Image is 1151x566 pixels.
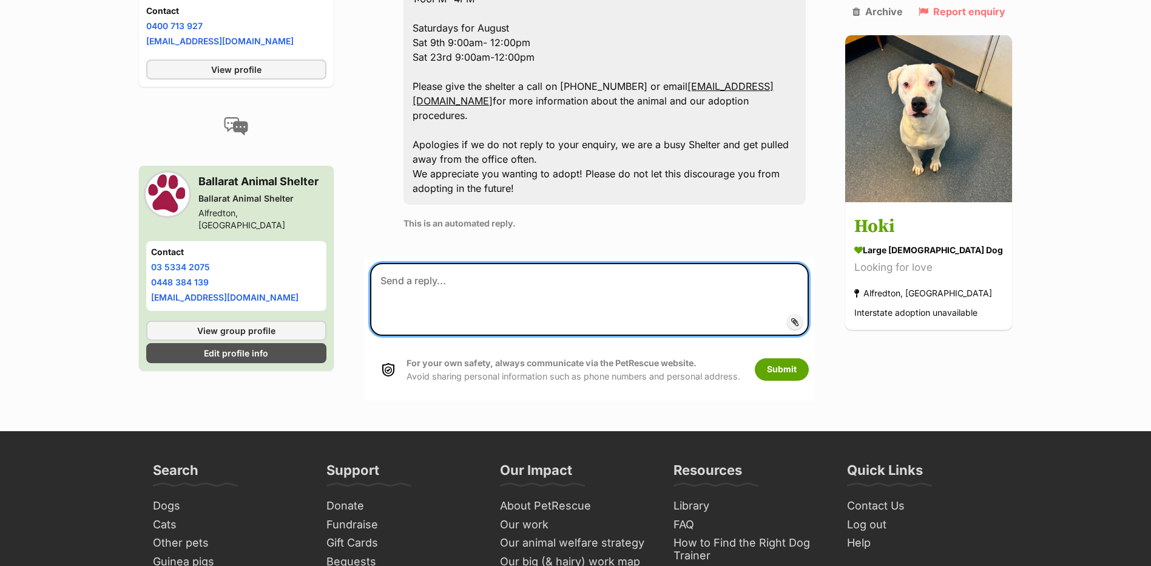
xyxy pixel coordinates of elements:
[755,358,809,380] button: Submit
[500,462,572,486] h3: Our Impact
[198,173,327,190] h3: Ballarat Animal Shelter
[403,217,806,230] p: This is an automated reply.
[322,497,483,516] a: Donate
[847,462,923,486] h3: Quick Links
[224,117,248,135] img: conversation-icon-4a6f8262b818ee0b60e3300018af0b2d0b884aa5de6e9bcb8d3d4eeb1a70a7c4.svg
[854,244,1003,257] div: large [DEMOGRAPHIC_DATA] Dog
[669,534,830,565] a: How to Find the Right Dog Trainer
[151,277,209,287] a: 0448 384 139
[148,497,309,516] a: Dogs
[845,35,1012,202] img: Hoki
[146,36,294,46] a: [EMAIL_ADDRESS][DOMAIN_NAME]
[852,6,903,17] a: Archive
[495,497,657,516] a: About PetRescue
[146,21,203,31] a: 0400 713 927
[151,292,299,302] a: [EMAIL_ADDRESS][DOMAIN_NAME]
[146,321,327,341] a: View group profile
[198,207,327,231] div: Alfredton, [GEOGRAPHIC_DATA]
[407,356,740,383] p: Avoid sharing personal information such as phone numbers and personal address.
[842,497,1004,516] a: Contact Us
[322,516,483,534] a: Fundraise
[854,285,992,302] div: Alfredton, [GEOGRAPHIC_DATA]
[148,534,309,553] a: Other pets
[146,173,189,216] img: Ballarat Animal Shelter profile pic
[146,343,327,363] a: Edit profile info
[198,193,327,205] div: Ballarat Animal Shelter
[845,205,1012,330] a: Hoki large [DEMOGRAPHIC_DATA] Dog Looking for love Alfredton, [GEOGRAPHIC_DATA] Interstate adopti...
[204,347,268,360] span: Edit profile info
[842,516,1004,534] a: Log out
[669,516,830,534] a: FAQ
[151,246,322,258] h4: Contact
[854,214,1003,241] h3: Hoki
[148,516,309,534] a: Cats
[326,462,379,486] h3: Support
[854,308,977,318] span: Interstate adoption unavailable
[197,324,275,337] span: View group profile
[211,63,262,76] span: View profile
[495,516,657,534] a: Our work
[153,462,198,486] h3: Search
[854,260,1003,276] div: Looking for love
[407,358,697,368] strong: For your own safety, always communicate via the PetRescue website.
[495,534,657,553] a: Our animal welfare strategy
[146,5,327,17] h4: Contact
[146,60,327,80] a: View profile
[842,534,1004,553] a: Help
[669,497,830,516] a: Library
[673,462,742,486] h3: Resources
[413,80,774,107] a: [EMAIL_ADDRESS][DOMAIN_NAME]
[151,262,210,272] a: 03 5334 2075
[322,534,483,553] a: Gift Cards
[919,6,1005,17] a: Report enquiry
